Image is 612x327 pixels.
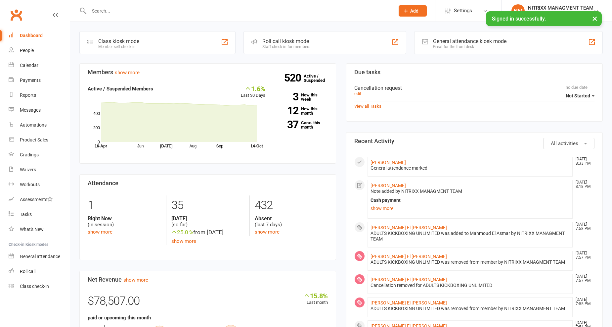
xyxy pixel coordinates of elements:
div: Workouts [20,182,40,187]
a: [PERSON_NAME] El [PERSON_NAME] [371,254,447,259]
div: (so far) [171,215,244,228]
div: Roll call [20,269,35,274]
div: General attendance kiosk mode [433,38,506,44]
div: Great for the front desk [433,44,506,49]
h3: Due tasks [354,69,594,76]
div: 432 [255,195,328,215]
div: 35 [171,195,244,215]
strong: Absent [255,215,328,222]
a: Product Sales [9,133,70,147]
strong: [DATE] [171,215,244,222]
a: [PERSON_NAME] [371,183,406,188]
a: Roll call [9,264,70,279]
time: [DATE] 8:33 PM [572,157,594,166]
a: [PERSON_NAME] El [PERSON_NAME] [371,277,447,282]
div: NM [511,4,525,18]
div: Automations [20,122,47,128]
a: What's New [9,222,70,237]
a: 520Active / Suspended [304,69,333,87]
time: [DATE] 7:58 PM [572,222,594,231]
input: Search... [87,6,390,16]
div: Cancellation request [354,85,594,91]
a: Class kiosk mode [9,279,70,294]
span: Not Started [566,93,590,98]
div: Gradings [20,152,39,157]
div: General attendance marked [371,165,570,171]
span: Settings [454,3,472,18]
time: [DATE] 7:57 PM [572,251,594,260]
strong: Active / Suspended Members [88,86,153,92]
div: Class check-in [20,284,49,289]
a: show more [371,204,570,213]
div: Payments [20,78,41,83]
div: Cash payment [371,197,570,203]
a: Gradings [9,147,70,162]
a: View all Tasks [354,104,381,109]
div: Last 30 Days [241,85,265,99]
div: 1 [88,195,161,215]
div: 15.8% [303,292,328,299]
button: All activities [543,138,594,149]
strong: paid or upcoming this month [88,315,151,321]
a: show more [255,229,280,235]
div: Nitrixx Fitness [528,11,593,17]
strong: Right Now [88,215,161,222]
h3: Net Revenue [88,276,328,283]
div: Reports [20,92,36,98]
a: Waivers [9,162,70,177]
div: (last 7 days) [255,215,328,228]
a: Tasks [9,207,70,222]
div: Staff check-in for members [262,44,310,49]
button: Not Started [566,90,594,102]
a: Automations [9,118,70,133]
a: edit [354,91,361,96]
div: NITRIXX MANAGMENT TEAM [528,5,593,11]
div: ADULTS KICKBOXING UNLIMITED was added to Mahmoud El Asmar by NITRIXX MANAGMENT TEAM [371,231,570,242]
div: Note added by NITRIXX MANAGMENT TEAM [371,189,570,194]
button: Add [399,5,427,17]
a: Dashboard [9,28,70,43]
time: [DATE] 7:55 PM [572,298,594,306]
div: Roll call kiosk mode [262,38,310,44]
div: Assessments [20,197,53,202]
strong: 37 [275,120,298,130]
h3: Recent Activity [354,138,594,144]
a: show more [171,238,196,244]
a: show more [123,277,148,283]
a: Messages [9,103,70,118]
span: Add [410,8,418,14]
div: Cancellation removed for ADULTS KICKBOXING UNLIMITED [371,283,570,288]
a: [PERSON_NAME] [371,160,406,165]
a: Assessments [9,192,70,207]
strong: 12 [275,106,298,116]
a: Clubworx [8,7,24,23]
span: All activities [551,140,578,146]
a: People [9,43,70,58]
a: General attendance kiosk mode [9,249,70,264]
a: [PERSON_NAME] El [PERSON_NAME] [371,300,447,305]
a: Workouts [9,177,70,192]
time: [DATE] 7:57 PM [572,274,594,283]
span: 25.0 % [171,229,193,236]
a: Reports [9,88,70,103]
a: show more [115,70,140,76]
strong: 3 [275,92,298,102]
div: Member self check-in [98,44,139,49]
a: Payments [9,73,70,88]
a: 37Canx. this month [275,121,328,129]
a: 3New this week [275,93,328,101]
div: What's New [20,227,44,232]
a: 12New this month [275,107,328,115]
div: from [DATE] [171,228,244,237]
div: Dashboard [20,33,43,38]
a: [PERSON_NAME] El [PERSON_NAME] [371,225,447,230]
div: People [20,48,34,53]
div: Class kiosk mode [98,38,139,44]
time: [DATE] 8:18 PM [572,180,594,189]
a: show more [88,229,112,235]
div: ADULTS KICKBOXING UNLIMITED was removed from member by NITRIXX MANAGMENT TEAM [371,259,570,265]
div: Calendar [20,63,38,68]
div: General attendance [20,254,60,259]
div: Tasks [20,212,32,217]
div: (in session) [88,215,161,228]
